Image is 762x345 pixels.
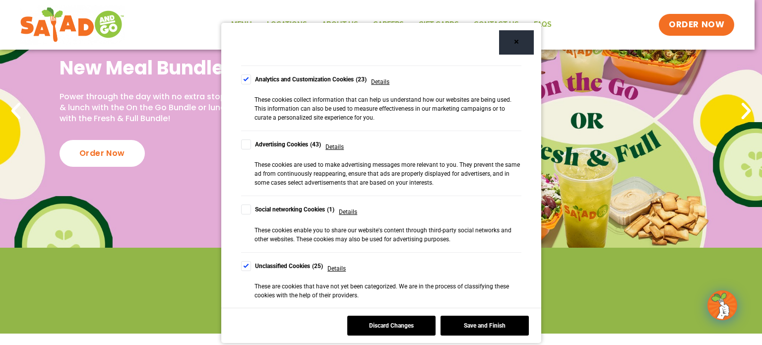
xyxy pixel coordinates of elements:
button: Close [499,30,534,55]
div: Cookie Consent Preferences [221,23,541,343]
div: Social networking Cookies [255,205,335,214]
div: These cookies are used to make advertising messages more relevant to you. They prevent the same a... [254,160,521,187]
div: These are cookies that have not yet been categorized. We are in the process of classifying these ... [254,282,521,300]
button: Discard Changes [347,316,436,336]
span: Details [327,264,346,274]
div: 1 [327,205,334,214]
div: Advertising Cookies [255,139,321,149]
button: Save and Finish [441,316,529,336]
span: Details [325,142,344,152]
div: 25 [312,261,323,271]
div: These cookies enable you to share our website's content through third-party social networks and o... [254,226,521,244]
div: 43 [310,139,321,149]
span: Details [371,77,389,87]
span: Details [339,207,357,217]
div: 23 [356,74,367,84]
div: Unclassified Cookies [255,261,323,271]
div: These cookies collect information that can help us understand how our websites are being used. Th... [254,95,521,122]
div: Analytics and Customization Cookies [255,74,367,84]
